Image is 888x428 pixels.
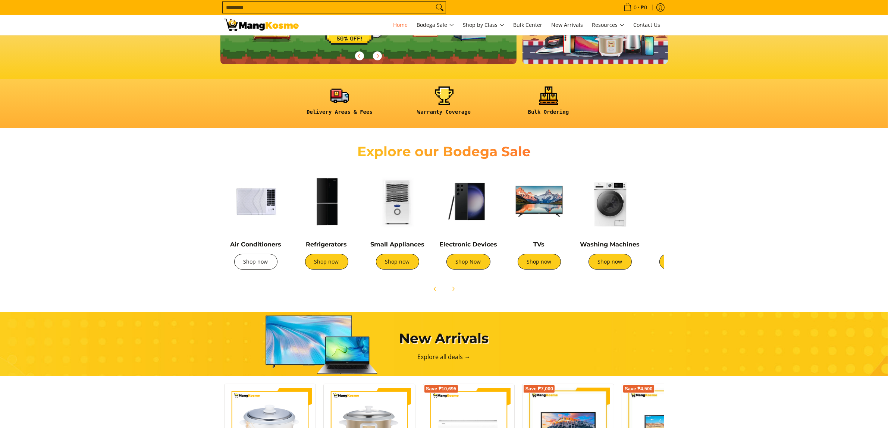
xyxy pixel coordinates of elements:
span: Save ₱7,000 [525,387,553,391]
button: Previous [427,281,443,297]
h2: Explore our Bodega Sale [336,143,552,160]
a: Small Appliances [370,241,424,248]
img: Electronic Devices [437,170,500,233]
a: Shop now [376,254,419,270]
img: Mang Kosme: Your Home Appliances Warehouse Sale Partner! [224,19,299,31]
img: Refrigerators [295,170,358,233]
span: ₱0 [640,5,649,10]
a: Refrigerators [306,241,347,248]
a: Bodega Sale [413,15,458,35]
a: Contact Us [630,15,664,35]
a: <h6><strong>Delivery Areas & Fees</strong></h6> [291,86,388,121]
button: Previous [351,48,368,64]
a: New Arrivals [548,15,587,35]
nav: Main Menu [306,15,664,35]
button: Next [445,281,461,297]
span: Home [393,21,408,28]
a: Explore all deals → [418,353,471,361]
a: Bulk Center [510,15,546,35]
a: Electronic Devices [439,241,497,248]
img: Air Conditioners [224,170,288,233]
span: New Arrivals [552,21,583,28]
a: Shop by Class [459,15,508,35]
a: Shop Now [446,254,490,270]
a: Washing Machines [580,241,640,248]
a: Resources [589,15,628,35]
span: Contact Us [634,21,660,28]
span: • [621,3,650,12]
span: Resources [592,21,625,30]
a: <h6><strong>Warranty Coverage</strong></h6> [396,86,493,121]
a: Shop now [234,254,277,270]
img: Cookers [649,170,713,233]
span: Bulk Center [514,21,543,28]
a: Shop now [518,254,561,270]
a: Shop now [305,254,348,270]
a: TVs [534,241,545,248]
a: Shop now [589,254,632,270]
img: Washing Machines [578,170,642,233]
span: Bodega Sale [417,21,454,30]
span: Save ₱4,500 [625,387,653,391]
button: Search [434,2,446,13]
span: Shop by Class [463,21,505,30]
a: Air Conditioners [230,241,281,248]
a: Home [390,15,412,35]
span: 0 [633,5,638,10]
span: Save ₱10,695 [426,387,456,391]
button: Next [369,48,386,64]
img: TVs [508,170,571,233]
a: Shop now [659,254,703,270]
a: <h6><strong>Bulk Ordering</strong></h6> [500,86,597,121]
img: Small Appliances [366,170,429,233]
